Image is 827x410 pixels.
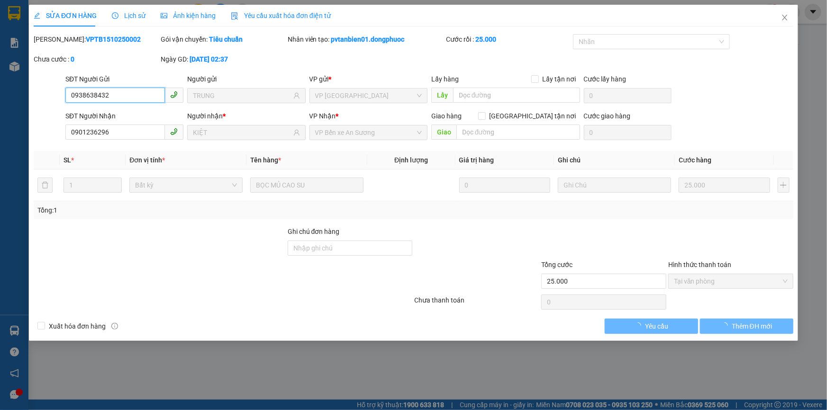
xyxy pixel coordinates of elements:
[431,112,462,120] span: Giao hàng
[231,12,238,20] img: icon
[190,55,228,63] b: [DATE] 02:37
[187,111,305,121] div: Người nhận
[459,156,494,164] span: Giá trị hàng
[65,111,183,121] div: SĐT Người Nhận
[64,156,71,164] span: SL
[446,34,571,45] div: Cước rồi :
[584,88,672,103] input: Cước lấy hàng
[700,319,793,334] button: Thêm ĐH mới
[129,156,165,164] span: Đơn vị tính
[781,14,789,21] span: close
[209,36,243,43] b: Tiêu chuẩn
[394,156,428,164] span: Định lượng
[288,241,413,256] input: Ghi chú đơn hàng
[161,12,216,19] span: Ảnh kiện hàng
[288,34,445,45] div: Nhân viên tạo:
[34,12,97,19] span: SỬA ĐƠN HÀNG
[539,74,580,84] span: Lấy tận nơi
[250,156,281,164] span: Tên hàng
[231,12,331,19] span: Yêu cầu xuất hóa đơn điện tử
[645,321,668,331] span: Yêu cầu
[309,74,427,84] div: VP gửi
[475,36,496,43] b: 25.000
[459,178,551,193] input: 0
[584,125,672,140] input: Cước giao hàng
[732,321,772,331] span: Thêm ĐH mới
[772,5,798,31] button: Close
[86,36,141,43] b: VPTB1510250002
[288,228,340,235] label: Ghi chú đơn hàng
[778,178,790,193] button: plus
[187,74,305,84] div: Người gửi
[170,91,178,98] span: phone
[431,75,459,83] span: Lấy hàng
[37,205,319,215] div: Tổng: 1
[161,34,286,45] div: Gói vận chuyển:
[584,112,631,120] label: Cước giao hàng
[193,127,291,138] input: Tên người nhận
[293,129,300,136] span: user
[453,88,580,103] input: Dọc đường
[161,54,286,64] div: Ngày GD:
[112,12,145,19] span: Lịch sử
[721,322,732,329] span: loading
[414,295,541,312] div: Chưa thanh toán
[135,178,237,192] span: Bất kỳ
[456,125,580,140] input: Dọc đường
[34,34,159,45] div: [PERSON_NAME]:
[558,178,671,193] input: Ghi Chú
[45,321,109,331] span: Xuất hóa đơn hàng
[161,12,167,19] span: picture
[431,88,453,103] span: Lấy
[635,322,645,329] span: loading
[170,128,178,135] span: phone
[112,12,118,19] span: clock-circle
[584,75,627,83] label: Cước lấy hàng
[679,178,770,193] input: 0
[486,111,580,121] span: [GEOGRAPHIC_DATA] tận nơi
[674,274,788,288] span: Tại văn phòng
[541,261,573,268] span: Tổng cước
[554,151,675,169] th: Ghi chú
[309,112,336,120] span: VP Nhận
[315,125,422,140] span: VP Bến xe An Sương
[34,54,159,64] div: Chưa cước :
[193,90,291,101] input: Tên người gửi
[37,178,53,193] button: delete
[250,178,364,193] input: VD: Bàn, Ghế
[293,92,300,99] span: user
[65,74,183,84] div: SĐT Người Gửi
[679,156,711,164] span: Cước hàng
[111,323,118,330] span: info-circle
[668,261,731,268] label: Hình thức thanh toán
[315,89,422,103] span: VP Tân Biên
[431,125,456,140] span: Giao
[605,319,698,334] button: Yêu cầu
[71,55,74,63] b: 0
[331,36,405,43] b: pvtanbien01.dongphuoc
[34,12,40,19] span: edit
